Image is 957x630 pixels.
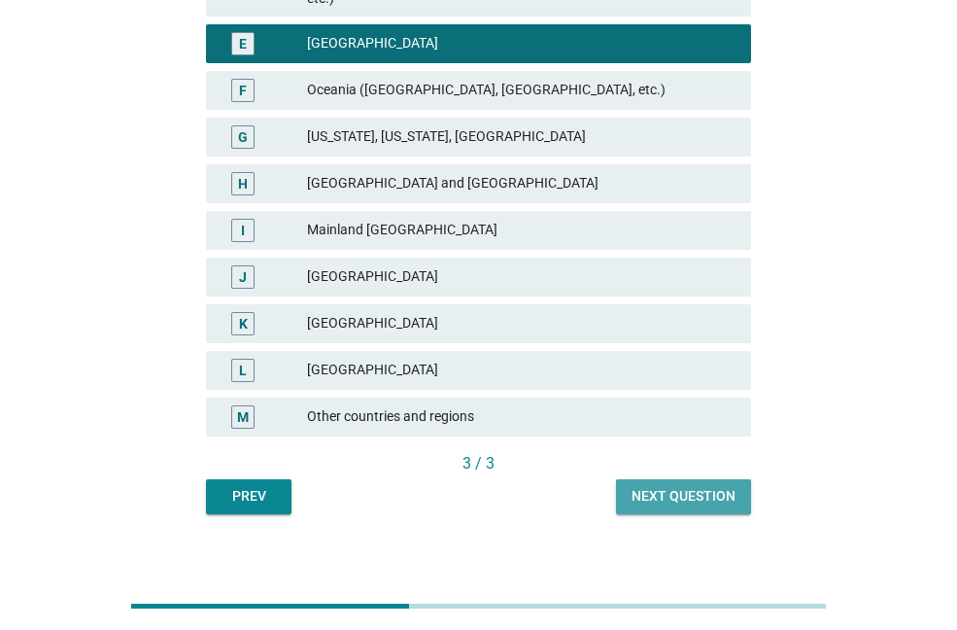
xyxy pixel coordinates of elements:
div: M [237,406,249,427]
div: K [239,313,248,333]
div: Other countries and regions [307,405,735,429]
div: G [238,126,248,147]
div: [GEOGRAPHIC_DATA] [307,359,735,382]
div: Oceania ([GEOGRAPHIC_DATA], [GEOGRAPHIC_DATA], etc.) [307,79,735,102]
div: [GEOGRAPHIC_DATA] [307,32,735,55]
div: L [239,360,247,380]
div: F [239,80,247,100]
div: J [239,266,247,287]
button: Prev [206,479,291,514]
div: [GEOGRAPHIC_DATA] and [GEOGRAPHIC_DATA] [307,172,735,195]
div: E [239,33,247,53]
div: [GEOGRAPHIC_DATA] [307,312,735,335]
div: [GEOGRAPHIC_DATA] [307,265,735,289]
div: Next question [632,486,735,507]
div: Prev [222,486,276,507]
div: H [238,173,248,193]
div: [US_STATE], [US_STATE], [GEOGRAPHIC_DATA] [307,125,735,149]
div: Mainland [GEOGRAPHIC_DATA] [307,219,735,242]
div: I [241,220,245,240]
div: 3 / 3 [206,452,751,475]
button: Next question [616,479,751,514]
